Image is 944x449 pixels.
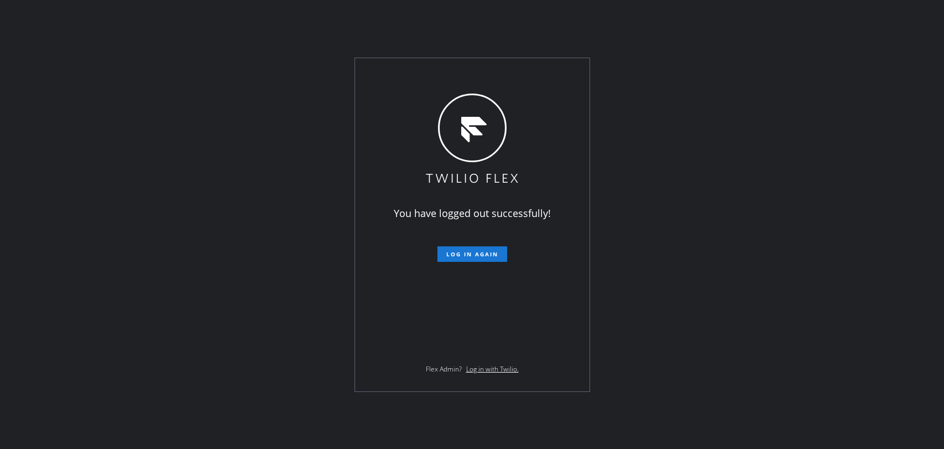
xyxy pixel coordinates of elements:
[437,246,507,262] button: Log in again
[394,207,551,220] span: You have logged out successfully!
[446,250,498,258] span: Log in again
[466,364,519,374] a: Log in with Twilio.
[426,364,462,374] span: Flex Admin?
